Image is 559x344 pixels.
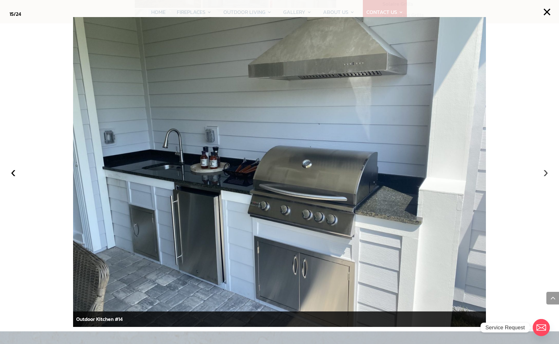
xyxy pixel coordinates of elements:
a: Email [533,319,550,336]
span: 24 [16,10,21,18]
div: Outdoor Kitchen #14 [73,311,486,327]
button: ‹ [6,165,20,179]
span: 15 [9,10,14,18]
button: › [539,165,553,179]
img: outdoorkitchen11-scaled.jpg [73,17,486,327]
button: × [540,5,554,19]
div: / [9,9,21,19]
